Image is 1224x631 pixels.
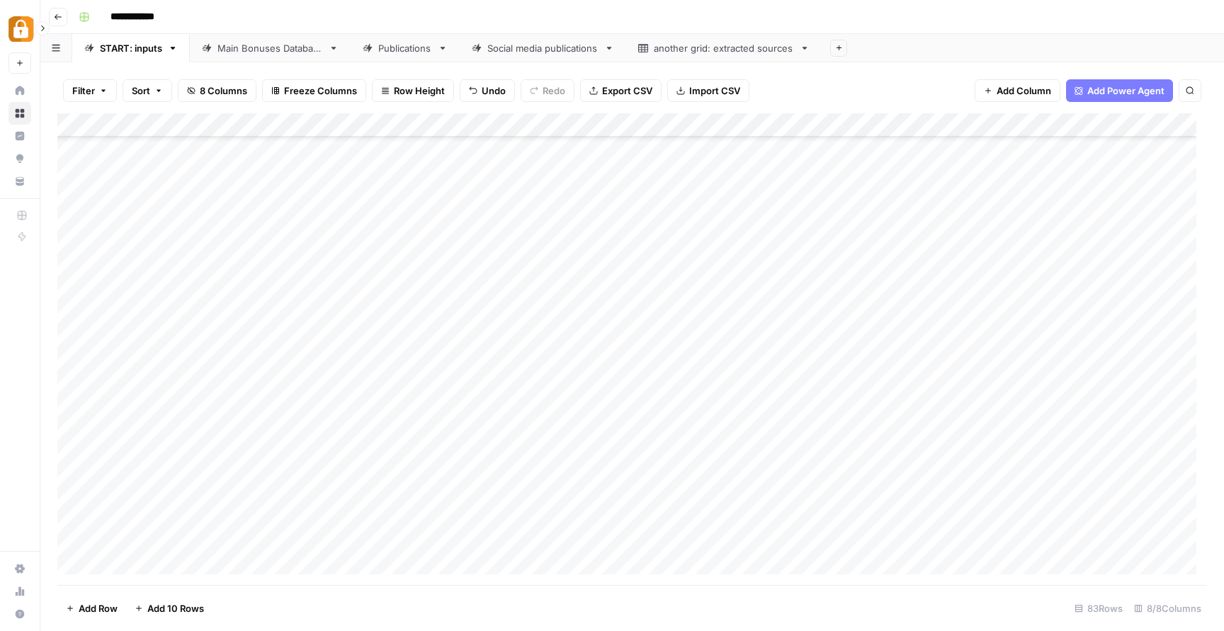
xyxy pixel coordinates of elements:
[997,84,1051,98] span: Add Column
[132,84,150,98] span: Sort
[100,41,162,55] div: START: inputs
[378,41,432,55] div: Publications
[190,34,351,62] a: Main Bonuses Database
[351,34,460,62] a: Publications
[1087,84,1164,98] span: Add Power Agent
[626,34,822,62] a: another grid: extracted sources
[1069,597,1128,620] div: 83 Rows
[8,557,31,580] a: Settings
[8,125,31,147] a: Insights
[200,84,247,98] span: 8 Columns
[8,11,31,47] button: Workspace: Adzz
[79,601,118,615] span: Add Row
[8,16,34,42] img: Adzz Logo
[654,41,794,55] div: another grid: extracted sources
[667,79,749,102] button: Import CSV
[72,34,190,62] a: START: inputs
[8,580,31,603] a: Usage
[543,84,565,98] span: Redo
[689,84,740,98] span: Import CSV
[126,597,212,620] button: Add 10 Rows
[178,79,256,102] button: 8 Columns
[217,41,323,55] div: Main Bonuses Database
[8,79,31,102] a: Home
[460,79,515,102] button: Undo
[487,41,599,55] div: Social media publications
[8,102,31,125] a: Browse
[1066,79,1173,102] button: Add Power Agent
[580,79,662,102] button: Export CSV
[372,79,454,102] button: Row Height
[602,84,652,98] span: Export CSV
[975,79,1060,102] button: Add Column
[284,84,357,98] span: Freeze Columns
[1128,597,1207,620] div: 8/8 Columns
[8,170,31,193] a: Your Data
[8,147,31,170] a: Opportunities
[63,79,117,102] button: Filter
[482,84,506,98] span: Undo
[72,84,95,98] span: Filter
[521,79,574,102] button: Redo
[262,79,366,102] button: Freeze Columns
[394,84,445,98] span: Row Height
[8,603,31,625] button: Help + Support
[460,34,626,62] a: Social media publications
[123,79,172,102] button: Sort
[147,601,204,615] span: Add 10 Rows
[57,597,126,620] button: Add Row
